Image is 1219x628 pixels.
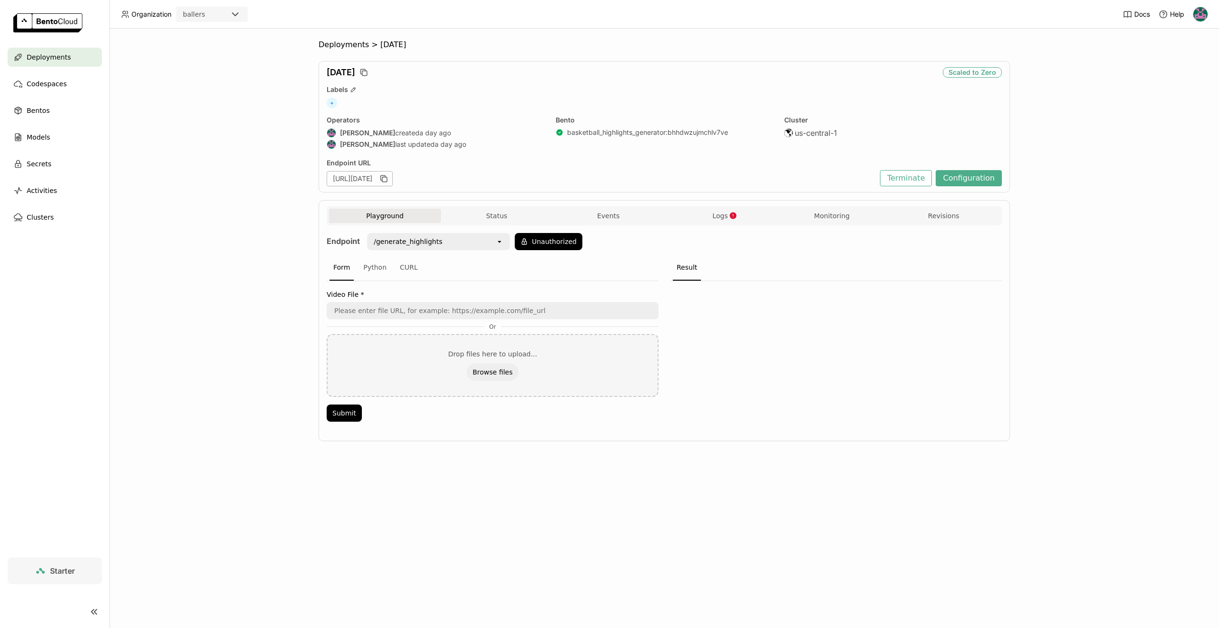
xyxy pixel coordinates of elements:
[327,171,393,186] div: [URL][DATE]
[27,185,57,196] span: Activities
[936,170,1002,186] button: Configuration
[327,140,336,149] img: Harsh Raj
[340,129,395,137] strong: [PERSON_NAME]
[8,74,102,93] a: Codespaces
[1170,10,1184,19] span: Help
[328,303,658,318] input: Please enter file URL, for example: https://example.com/file_url
[420,129,451,137] span: a day ago
[327,159,875,167] div: Endpoint URL
[795,128,837,138] span: us-central-1
[888,209,999,223] button: Revisions
[340,140,395,149] strong: [PERSON_NAME]
[443,237,444,246] input: Selected /generate_highlights.
[880,170,932,186] button: Terminate
[1193,7,1208,21] img: Harsh Raj
[515,233,582,250] button: Unauthorized
[327,85,1002,94] div: Labels
[448,350,537,358] div: Drop files here to upload...
[360,255,390,281] div: Python
[319,40,1010,50] nav: Breadcrumbs navigation
[374,237,442,246] div: /generate_highlights
[8,181,102,200] a: Activities
[8,208,102,227] a: Clusters
[396,255,422,281] div: CURL
[329,209,441,223] button: Playground
[327,291,659,298] label: Video File *
[206,10,207,20] input: Selected ballers.
[8,154,102,173] a: Secrets
[8,48,102,67] a: Deployments
[567,128,728,137] a: basketball_highlights_generator:bhhdwzujmchlv7ve
[712,212,728,220] span: Logs
[784,116,1002,124] div: Cluster
[673,255,701,281] div: Result
[27,132,50,143] span: Models
[27,105,50,116] span: Bentos
[183,10,205,19] div: ballers
[327,140,544,149] div: last updated
[27,212,54,223] span: Clusters
[441,209,553,223] button: Status
[27,78,67,90] span: Codespaces
[484,323,500,331] span: Or
[327,129,336,137] img: Harsh Raj
[27,158,51,170] span: Secrets
[556,116,773,124] div: Bento
[327,236,360,246] strong: Endpoint
[369,40,380,50] span: >
[380,40,406,50] span: [DATE]
[131,10,171,19] span: Organization
[327,67,355,78] span: [DATE]
[327,98,337,108] span: +
[319,40,369,50] span: Deployments
[50,566,75,576] span: Starter
[13,13,82,32] img: logo
[552,209,664,223] button: Events
[27,51,71,63] span: Deployments
[8,101,102,120] a: Bentos
[943,67,1002,78] div: Scaled to Zero
[8,128,102,147] a: Models
[496,238,503,245] svg: open
[1159,10,1184,19] div: Help
[330,255,354,281] div: Form
[8,557,102,584] a: Starter
[327,405,362,422] button: Submit
[776,209,888,223] button: Monitoring
[327,116,544,124] div: Operators
[435,140,466,149] span: a day ago
[327,128,544,138] div: created
[1123,10,1150,19] a: Docs
[1134,10,1150,19] span: Docs
[467,364,518,381] button: Browse files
